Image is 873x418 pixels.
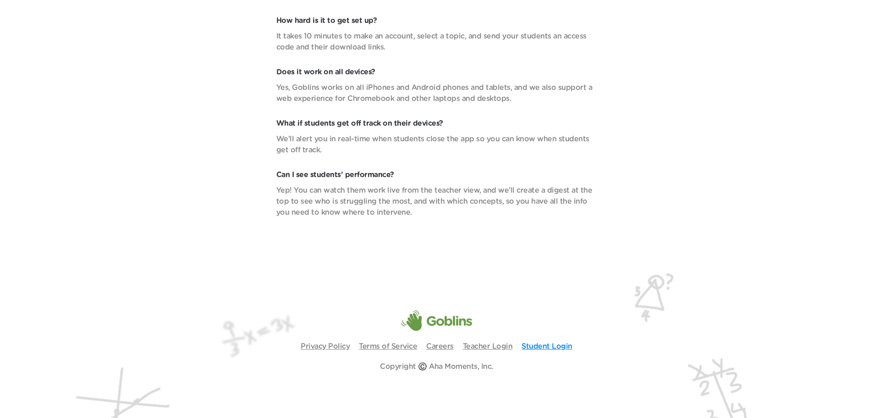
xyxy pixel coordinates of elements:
[380,361,493,372] p: Copyright ©️ Aha Moments, Inc.
[276,15,597,26] p: How hard is it to get set up?
[276,31,597,53] p: It takes 10 minutes to make an account, select a topic, and send your students an access code and...
[522,343,572,350] a: Student Login
[276,185,597,218] p: Yep! You can watch them work live from the teacher view, and we’ll create a digest at the top to ...
[276,67,597,78] p: Does it work on all devices?
[276,134,597,156] p: We’ll alert you in real-time when students close the app so you can know when students get off tr...
[463,343,513,350] a: Teacher Login
[276,118,597,129] p: What if students get off track on their devices?
[301,343,350,350] a: Privacy Policy
[426,343,454,350] a: Careers
[359,343,417,350] a: Terms of Service
[276,82,597,104] p: Yes, Goblins works on all iPhones and Android phones and tablets, and we also support a web exper...
[276,169,597,180] p: Can I see students’ performance?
